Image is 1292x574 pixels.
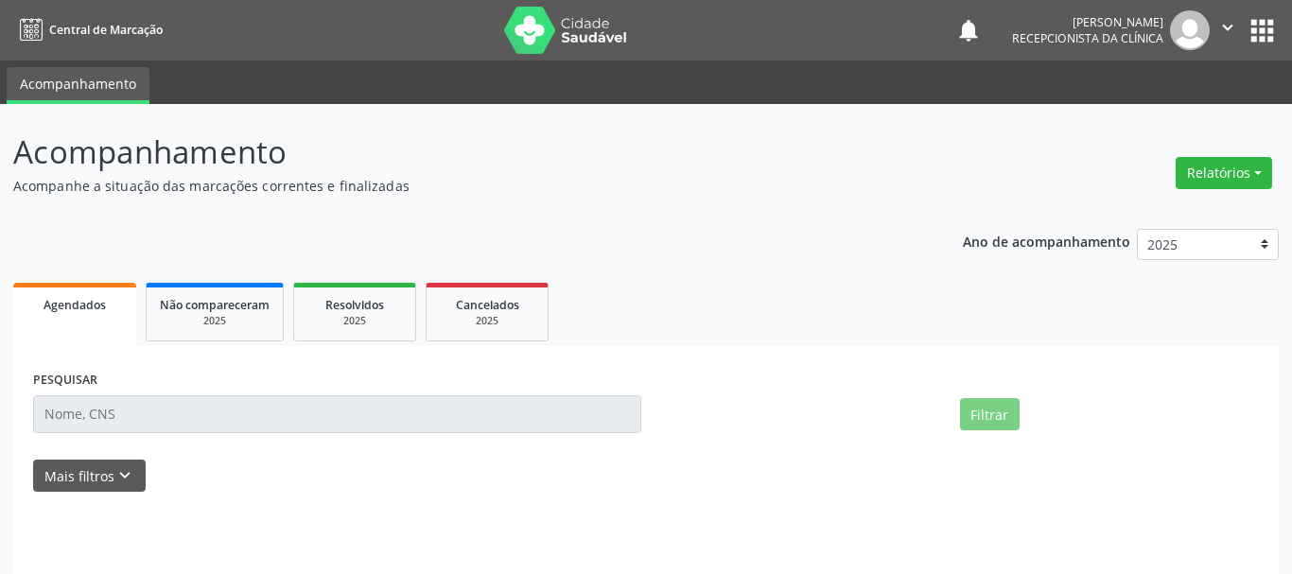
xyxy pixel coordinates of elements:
[960,398,1020,430] button: Filtrar
[160,297,270,313] span: Não compareceram
[33,460,146,493] button: Mais filtroskeyboard_arrow_down
[963,229,1130,252] p: Ano de acompanhamento
[160,314,270,328] div: 2025
[1217,17,1238,38] i: 
[114,465,135,486] i: keyboard_arrow_down
[1176,157,1272,189] button: Relatórios
[325,297,384,313] span: Resolvidos
[33,395,641,433] input: Nome, CNS
[13,129,899,176] p: Acompanhamento
[1170,10,1210,50] img: img
[7,67,149,104] a: Acompanhamento
[456,297,519,313] span: Cancelados
[44,297,106,313] span: Agendados
[1012,14,1163,30] div: [PERSON_NAME]
[13,176,899,196] p: Acompanhe a situação das marcações correntes e finalizadas
[1012,30,1163,46] span: Recepcionista da clínica
[1210,10,1246,50] button: 
[955,17,982,43] button: notifications
[440,314,534,328] div: 2025
[307,314,402,328] div: 2025
[1246,14,1279,47] button: apps
[49,22,163,38] span: Central de Marcação
[33,366,97,395] label: PESQUISAR
[13,14,163,45] a: Central de Marcação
